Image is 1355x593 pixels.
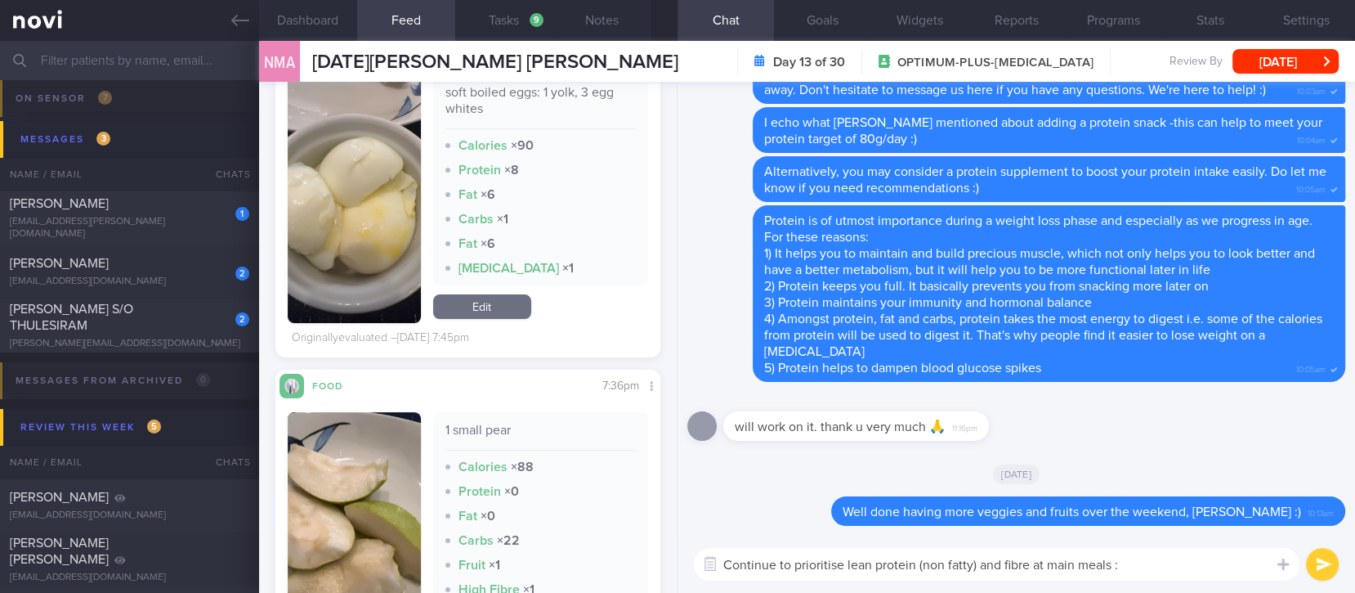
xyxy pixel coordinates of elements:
[1296,180,1326,195] span: 10:05am
[194,446,259,478] div: Chats
[497,213,508,226] strong: × 1
[458,485,501,498] strong: Protein
[735,420,946,434] span: will work on it. thank u very much 🙏
[16,128,114,150] div: Messages
[10,537,109,566] span: [PERSON_NAME] [PERSON_NAME]
[497,534,520,547] strong: × 22
[433,294,531,319] a: Edit
[897,55,1093,71] span: OPTIMUM-PLUS-[MEDICAL_DATA]
[458,510,477,523] strong: Fat
[458,534,494,547] strong: Carbs
[458,213,494,226] strong: Carbs
[458,139,508,152] strong: Calories
[235,267,249,281] div: 2
[764,247,1315,276] span: 1) It helps you to maintain and build precious muscle, which not only helps you to look better an...
[1297,131,1326,146] span: 10:04am
[511,460,534,474] strong: × 88
[562,262,574,275] strong: × 1
[1297,82,1326,97] span: 10:03am
[194,158,259,191] div: Chats
[235,312,249,326] div: 2
[10,197,109,210] span: [PERSON_NAME]
[602,380,639,392] span: 7:36pm
[993,465,1040,484] span: [DATE]
[1232,49,1339,74] button: [DATE]
[196,373,210,387] span: 0
[530,13,543,27] div: 9
[235,207,249,221] div: 1
[288,74,421,323] img: soft boiled eggs: 1 yolk, 3 egg whites
[10,216,249,240] div: [EMAIL_ADDRESS][PERSON_NAME][DOMAIN_NAME]
[10,510,249,522] div: [EMAIL_ADDRESS][DOMAIN_NAME]
[504,485,519,498] strong: × 0
[481,510,495,523] strong: × 0
[304,378,369,392] div: Food
[445,84,637,129] div: soft boiled eggs: 1 yolk, 3 egg whites
[255,31,304,94] div: NMA
[10,491,109,504] span: [PERSON_NAME]
[96,132,110,146] span: 3
[764,116,1322,146] span: I echo what [PERSON_NAME] mentioned about adding a protein snack -this can help to meet your prot...
[489,559,500,572] strong: × 1
[458,559,485,572] strong: Fruit
[445,422,637,451] div: 1 small pear
[16,416,165,438] div: Review this week
[764,214,1313,244] span: Protein is of utmost importance during a weight loss phase and especially as we progress in age. ...
[1308,504,1334,519] span: 10:13am
[773,54,845,70] strong: Day 13 of 30
[10,572,249,584] div: [EMAIL_ADDRESS][DOMAIN_NAME]
[147,420,161,434] span: 5
[764,312,1322,358] span: 4) Amongst protein, fat and carbs, protein takes the most energy to digest i.e. some of the calor...
[843,505,1301,519] span: Well done having more veggies and fruits over the weekend, [PERSON_NAME] :)
[511,139,534,152] strong: × 90
[458,188,477,201] strong: Fat
[952,419,977,434] span: 11:16pm
[458,237,477,250] strong: Fat
[10,276,249,288] div: [EMAIL_ADDRESS][DOMAIN_NAME]
[292,331,469,346] div: Originally evaluated – [DATE] 7:45pm
[458,262,559,275] strong: [MEDICAL_DATA]
[764,362,1041,375] span: 5) Protein helps to dampen blood glucose spikes
[504,164,519,177] strong: × 8
[1296,360,1326,375] span: 10:05am
[481,237,495,250] strong: × 6
[10,338,249,350] div: [PERSON_NAME][EMAIL_ADDRESS][DOMAIN_NAME]
[764,296,1092,309] span: 3) Protein maintains your immunity and hormonal balance
[764,165,1326,195] span: Alternatively, you may consider a protein supplement to boost your protein intake easily. Do let ...
[481,188,495,201] strong: × 6
[458,164,501,177] strong: Protein
[312,52,678,72] span: [DATE][PERSON_NAME] [PERSON_NAME]
[11,370,214,392] div: Messages from Archived
[10,303,133,332] span: [PERSON_NAME] S/O THULESIRAM
[10,257,109,270] span: [PERSON_NAME]
[1169,55,1223,70] span: Review By
[764,280,1209,293] span: 2) Protein keeps you full. It basically prevents you from snacking more later on
[458,460,508,474] strong: Calories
